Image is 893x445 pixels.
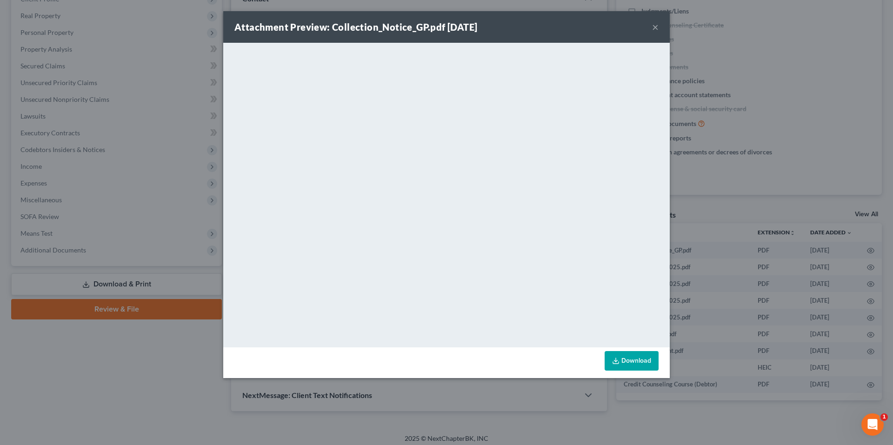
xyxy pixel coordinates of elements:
[223,43,670,345] iframe: <object ng-attr-data='[URL][DOMAIN_NAME]' type='application/pdf' width='100%' height='650px'></ob...
[861,413,884,436] iframe: Intercom live chat
[652,21,659,33] button: ×
[234,21,477,33] strong: Attachment Preview: Collection_Notice_GP.pdf [DATE]
[605,351,659,371] a: Download
[880,413,888,421] span: 1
